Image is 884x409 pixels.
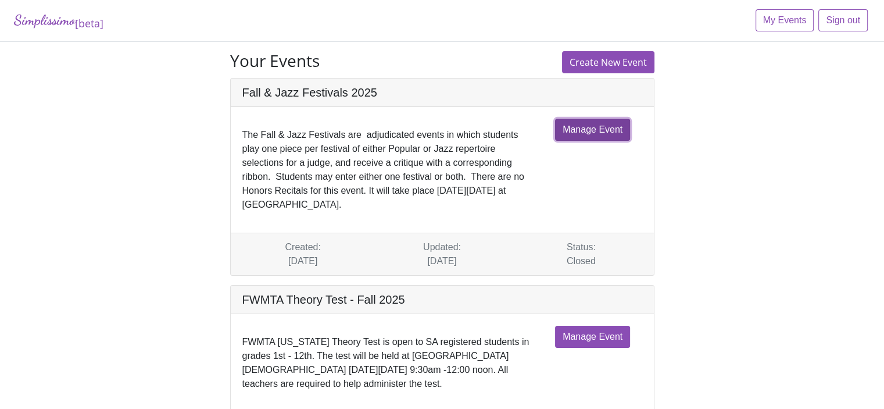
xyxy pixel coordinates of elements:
sub: [beta] [75,16,103,30]
a: Simplissimo[beta] [14,9,103,32]
a: Manage Event [555,326,630,348]
a: My Events [756,9,814,31]
a: Manage Event [555,119,630,141]
div: FWMTA [US_STATE] Theory Test is open to SA registered students in grades 1st - 12th. The test wil... [242,335,538,391]
div: The Fall & Jazz Festivals are adjudicated events in which students play one piece per festival of... [242,128,538,212]
div: Created: [DATE] [234,240,373,268]
a: Sign out [818,9,868,31]
h5: Fall & Jazz Festivals 2025 [231,79,654,107]
div: Status: Closed [511,240,650,268]
div: Updated: [DATE] [373,240,511,268]
a: Create New Event [562,51,654,73]
h5: FWMTA Theory Test - Fall 2025 [231,286,654,314]
h3: Your Events [230,51,434,71]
